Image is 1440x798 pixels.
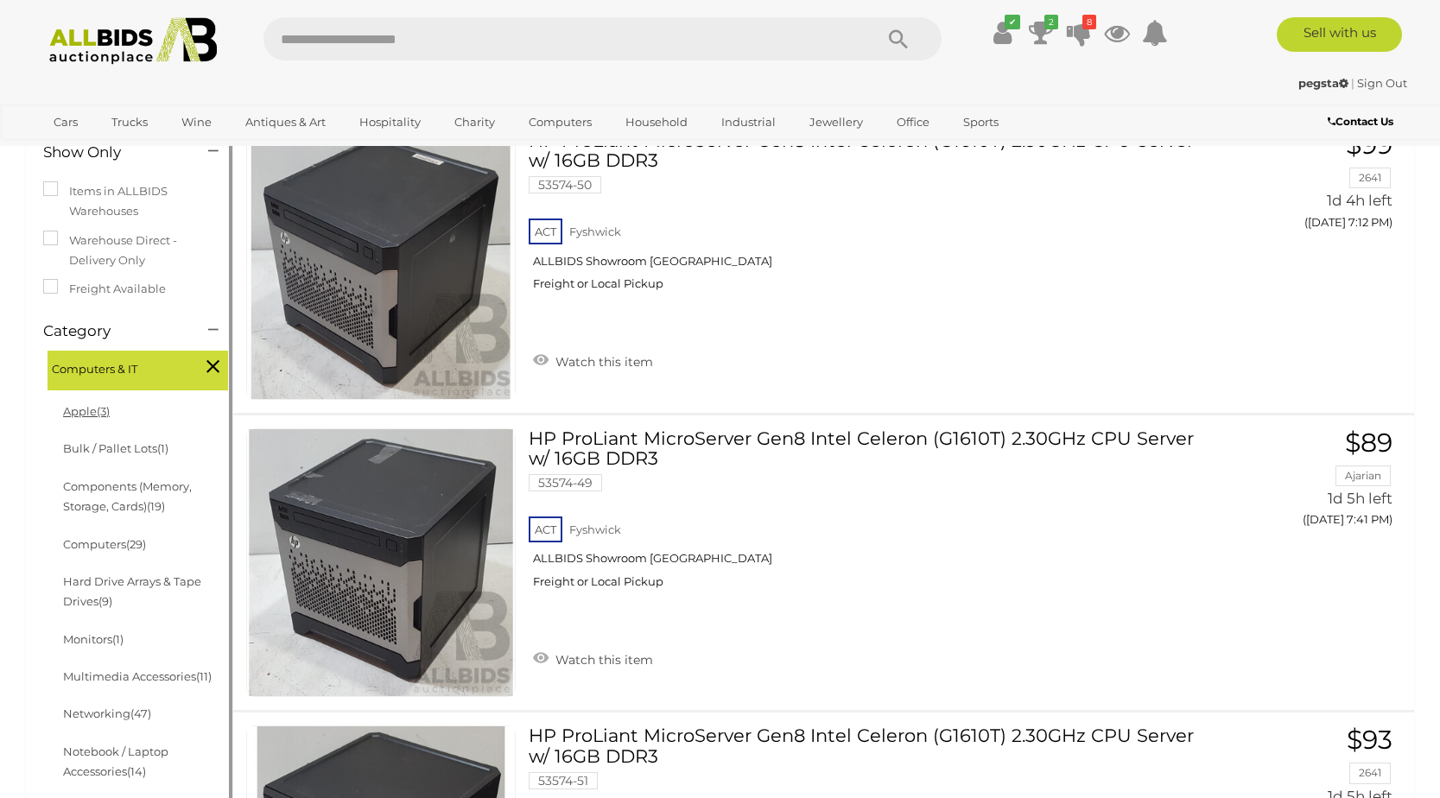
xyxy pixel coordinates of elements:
a: Antiques & Art [234,108,337,136]
span: | [1351,76,1354,90]
i: 2 [1044,15,1058,29]
a: Bulk / Pallet Lots(1) [63,441,168,455]
i: ✔ [1005,15,1020,29]
a: Monitors(1) [63,632,124,646]
button: Search [855,17,942,60]
a: ✔ [990,17,1016,48]
a: Components (Memory, Storage, Cards)(19) [63,479,192,513]
label: Items in ALLBIDS Warehouses [43,181,215,222]
span: Computers & IT [52,355,181,379]
a: Sell with us [1277,17,1402,52]
span: $93 [1347,724,1392,756]
a: $89 Ajarian 1d 5h left ([DATE] 7:41 PM) [1230,428,1397,536]
a: Sign Out [1357,76,1407,90]
a: Contact Us [1328,112,1398,131]
a: Wine [170,108,223,136]
b: Contact Us [1328,115,1393,128]
span: (47) [130,706,151,720]
span: Watch this item [551,354,653,370]
a: pegsta [1298,76,1351,90]
img: Allbids.com.au [40,17,227,65]
a: Jewellery [798,108,874,136]
span: (11) [196,669,212,683]
a: 2 [1028,17,1054,48]
a: 8 [1066,17,1092,48]
span: (9) [98,594,112,608]
a: Watch this item [529,645,657,671]
a: Sports [952,108,1010,136]
a: Computers [517,108,603,136]
span: $89 [1345,427,1392,459]
a: Office [885,108,941,136]
a: Hospitality [348,108,432,136]
span: Watch this item [551,652,653,668]
a: Hard Drive Arrays & Tape Drives(9) [63,574,201,608]
span: (19) [147,499,165,513]
a: HP ProLiant MicroServer Gen8 Intel Celeron (G1610T) 2.30GHz CPU Server w/ 16GB DDR3 53574-50 ACT ... [542,130,1204,304]
a: [GEOGRAPHIC_DATA] [42,136,187,165]
a: Notebook / Laptop Accessories(14) [63,744,168,778]
span: (14) [127,764,146,778]
a: Multimedia Accessories(11) [63,669,212,683]
a: Computers(29) [63,537,146,551]
a: $99 2641 1d 4h left ([DATE] 7:12 PM) [1230,130,1397,238]
h4: Category [43,323,182,339]
a: Household [614,108,699,136]
a: Cars [42,108,89,136]
strong: pegsta [1298,76,1348,90]
h4: Show Only [43,144,182,161]
span: (1) [157,441,168,455]
i: 8 [1082,15,1096,29]
span: (3) [97,404,110,418]
a: Trucks [100,108,159,136]
a: Watch this item [529,347,657,373]
span: (29) [126,537,146,551]
label: Freight Available [43,279,166,299]
a: Networking(47) [63,706,151,720]
label: Warehouse Direct - Delivery Only [43,231,215,271]
a: Industrial [710,108,787,136]
a: Charity [443,108,506,136]
a: HP ProLiant MicroServer Gen8 Intel Celeron (G1610T) 2.30GHz CPU Server w/ 16GB DDR3 53574-49 ACT ... [542,428,1204,602]
a: Apple(3) [63,404,110,418]
span: (1) [112,632,124,646]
